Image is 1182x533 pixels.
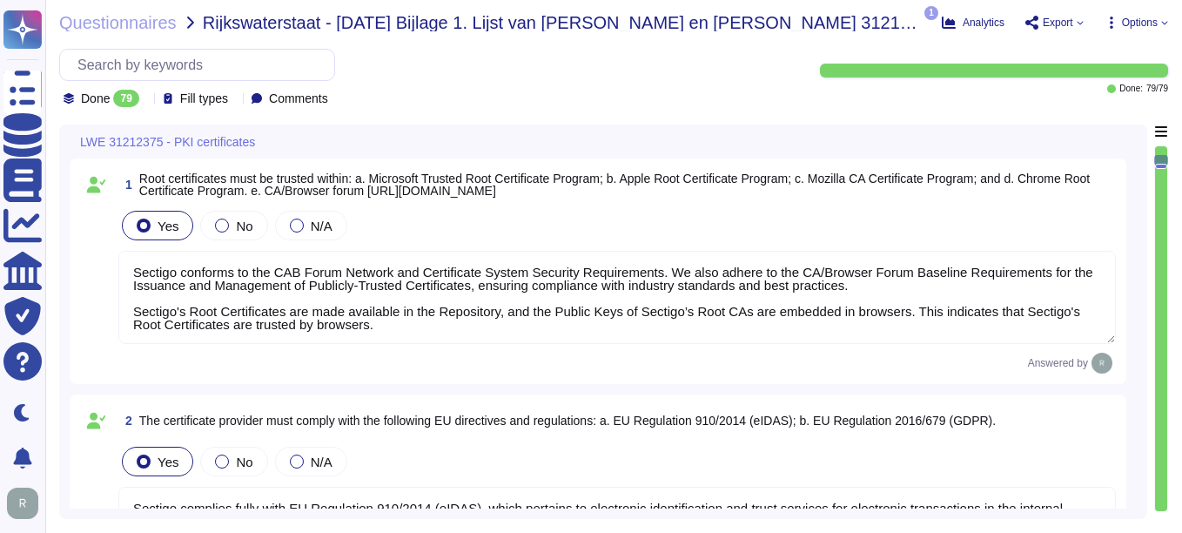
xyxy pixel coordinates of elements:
[1091,353,1112,374] img: user
[118,179,132,191] span: 1
[924,6,938,20] span: 1
[311,455,332,469] span: N/A
[311,219,332,233] span: N/A
[80,136,255,148] span: LWE 31212375 - PKI certificates
[7,488,38,519] img: user
[118,251,1116,344] textarea: Sectigo conforms to the CAB Forum Network and Certificate System Security Requirements. We also a...
[3,484,50,523] button: user
[942,16,1004,30] button: Analytics
[139,172,1090,198] span: Root certificates must be trusted within: a. Microsoft Trusted Root Certificate Program; b. Apple...
[269,92,328,105] span: Comments
[1122,17,1158,28] span: Options
[963,17,1004,28] span: Analytics
[113,90,138,107] div: 79
[236,455,252,469] span: No
[1146,84,1168,93] span: 79 / 79
[1028,358,1088,368] span: Answered by
[81,92,110,105] span: Done
[158,219,178,233] span: Yes
[69,50,334,80] input: Search by keywords
[1119,84,1143,93] span: Done:
[180,92,228,105] span: Fill types
[203,14,921,31] span: Rijkswaterstaat - [DATE] Bijlage 1. Lijst van [PERSON_NAME] en [PERSON_NAME] 31212375.nl.en (1)
[59,14,177,31] span: Questionnaires
[236,219,252,233] span: No
[139,414,996,428] span: The certificate provider must comply with the following EU directives and regulations: a. EU Regu...
[1043,17,1073,28] span: Export
[158,455,178,469] span: Yes
[118,415,132,427] span: 2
